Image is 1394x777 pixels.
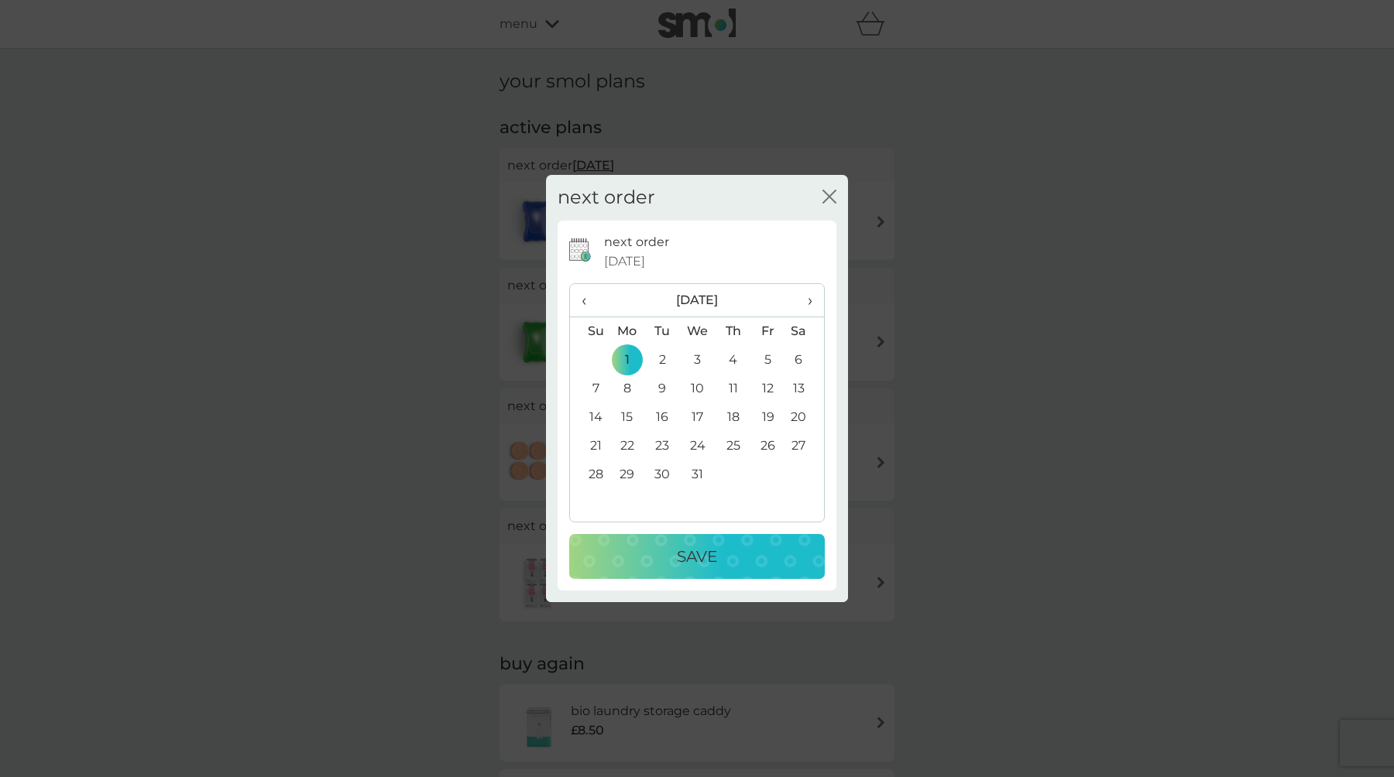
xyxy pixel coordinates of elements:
[680,375,716,403] td: 10
[680,403,716,432] td: 17
[716,432,750,460] td: 25
[797,284,812,317] span: ›
[750,346,785,375] td: 5
[570,375,609,403] td: 7
[558,187,655,209] h2: next order
[716,346,750,375] td: 4
[785,346,824,375] td: 6
[645,375,680,403] td: 9
[604,232,669,252] p: next order
[609,346,645,375] td: 1
[609,432,645,460] td: 22
[680,460,716,489] td: 31
[785,317,824,346] th: Sa
[570,317,609,346] th: Su
[609,460,645,489] td: 29
[604,252,645,272] span: [DATE]
[750,403,785,432] td: 19
[570,460,609,489] td: 28
[645,317,680,346] th: Tu
[645,403,680,432] td: 16
[785,403,824,432] td: 20
[570,432,609,460] td: 21
[785,432,824,460] td: 27
[716,403,750,432] td: 18
[680,317,716,346] th: We
[569,534,825,579] button: Save
[645,346,680,375] td: 2
[645,432,680,460] td: 23
[609,403,645,432] td: 15
[750,432,785,460] td: 26
[750,317,785,346] th: Fr
[680,432,716,460] td: 24
[645,460,680,489] td: 30
[609,317,645,346] th: Mo
[750,375,785,403] td: 12
[716,375,750,403] td: 11
[822,190,836,206] button: close
[785,375,824,403] td: 13
[677,544,717,569] p: Save
[570,403,609,432] td: 14
[680,346,716,375] td: 3
[609,284,785,317] th: [DATE]
[609,375,645,403] td: 8
[716,317,750,346] th: Th
[582,284,598,317] span: ‹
